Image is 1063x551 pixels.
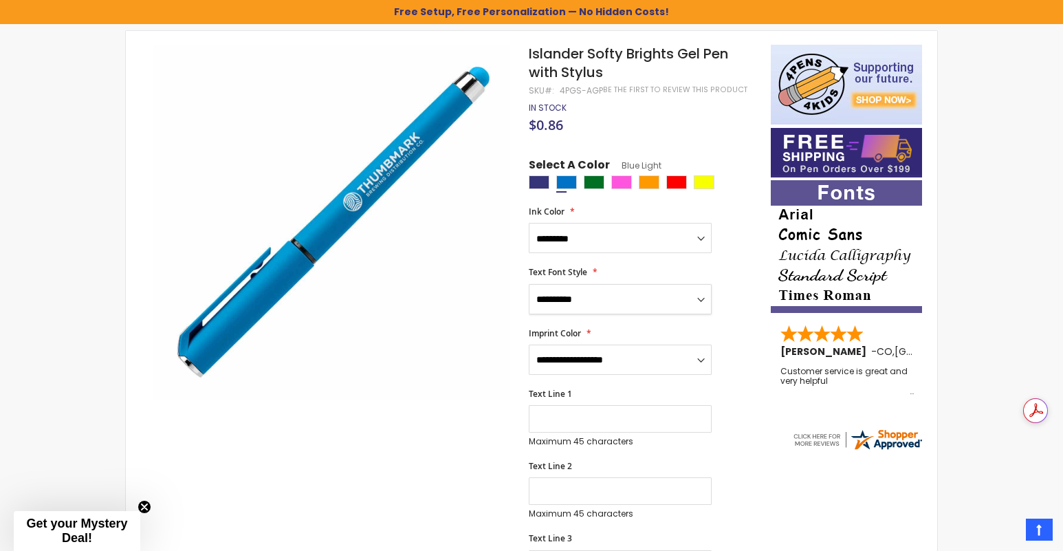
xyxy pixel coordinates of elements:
[529,85,554,96] strong: SKU
[877,345,892,358] span: CO
[584,175,604,189] div: Green
[639,175,659,189] div: Orange
[610,160,661,171] span: Blue Light
[529,206,565,217] span: Ink Color
[14,511,140,551] div: Get your Mystery Deal!Close teaser
[780,345,871,358] span: [PERSON_NAME]
[529,102,567,114] span: In stock
[529,266,587,278] span: Text Font Style
[529,116,563,134] span: $0.86
[529,508,712,519] p: Maximum 45 characters
[603,85,747,95] a: Be the first to review this product
[771,128,922,177] img: Free shipping on orders over $199
[529,158,610,176] span: Select A Color
[791,427,923,452] img: 4pens.com widget logo
[153,43,510,400] img: light-blue-4pgs-agp-islander-softy-brights-gel-w-stylus_1.jpg
[529,460,572,472] span: Text Line 2
[529,102,567,114] div: Availability
[666,175,687,189] div: Red
[560,85,603,96] div: 4PGS-AGP
[694,175,714,189] div: Yellow
[529,532,572,544] span: Text Line 3
[529,388,572,400] span: Text Line 1
[611,175,632,189] div: Pink
[771,45,922,125] img: 4pens 4 kids
[529,327,581,339] span: Imprint Color
[895,345,996,358] span: [GEOGRAPHIC_DATA]
[791,443,923,455] a: 4pens.com certificate URL
[529,175,549,189] div: Royal Blue
[529,44,728,82] span: Islander Softy Brights Gel Pen with Stylus
[771,180,922,313] img: font-personalization-examples
[138,500,151,514] button: Close teaser
[26,517,127,545] span: Get your Mystery Deal!
[556,175,577,189] div: Blue Light
[780,367,914,396] div: Customer service is great and very helpful
[871,345,996,358] span: - ,
[529,436,712,447] p: Maximum 45 characters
